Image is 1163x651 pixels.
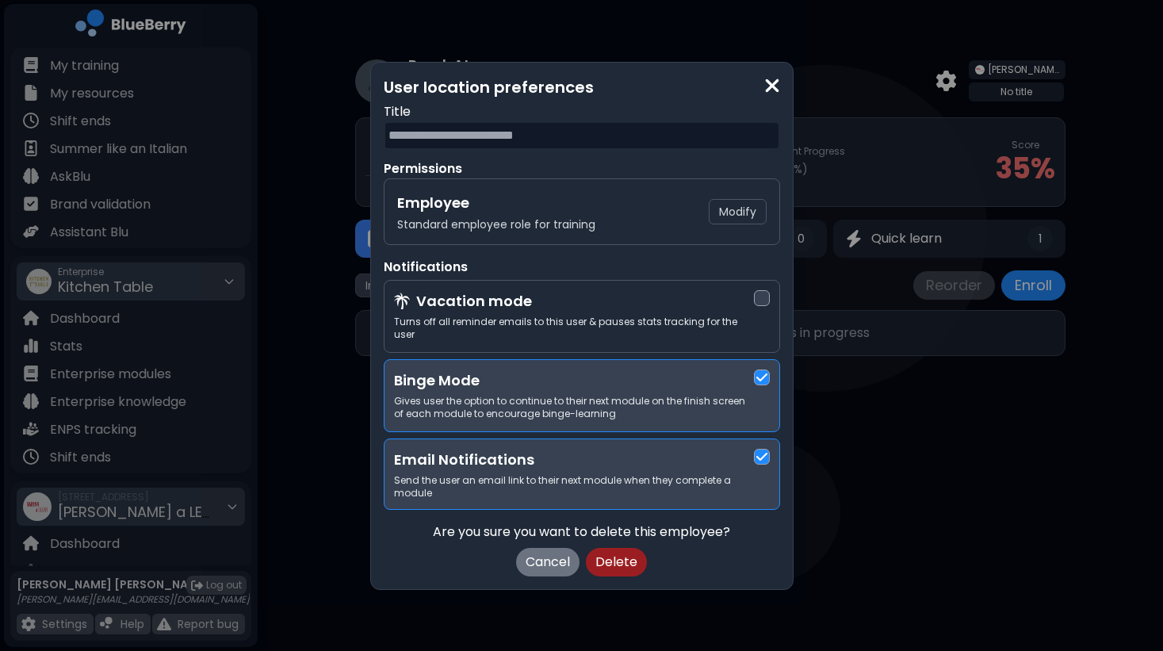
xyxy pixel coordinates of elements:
h3: Binge Mode [394,370,754,392]
img: vacation icon [394,293,410,309]
p: Send the user an email link to their next module when they complete a module [394,474,754,500]
p: User location preferences [384,75,780,99]
h3: Employee [397,192,595,214]
h3: Vacation mode [416,290,532,312]
img: check [756,371,767,384]
p: Turns off all reminder emails to this user & pauses stats tracking for the user [394,316,754,341]
p: Standard employee role for training [397,217,595,232]
p: Gives user the option to continue to their next module on the finish screen of each module to enc... [394,395,754,420]
p: Are you sure you want to delete this employee? [384,523,780,542]
button: Delete [586,548,647,576]
h3: Email Notifications [394,449,754,471]
button: Modify [709,199,767,224]
button: Cancel [516,548,580,576]
img: check [756,450,767,463]
p: Notifications [384,258,780,277]
p: Title [384,102,780,121]
p: Permissions [384,159,780,178]
img: close icon [764,75,780,97]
